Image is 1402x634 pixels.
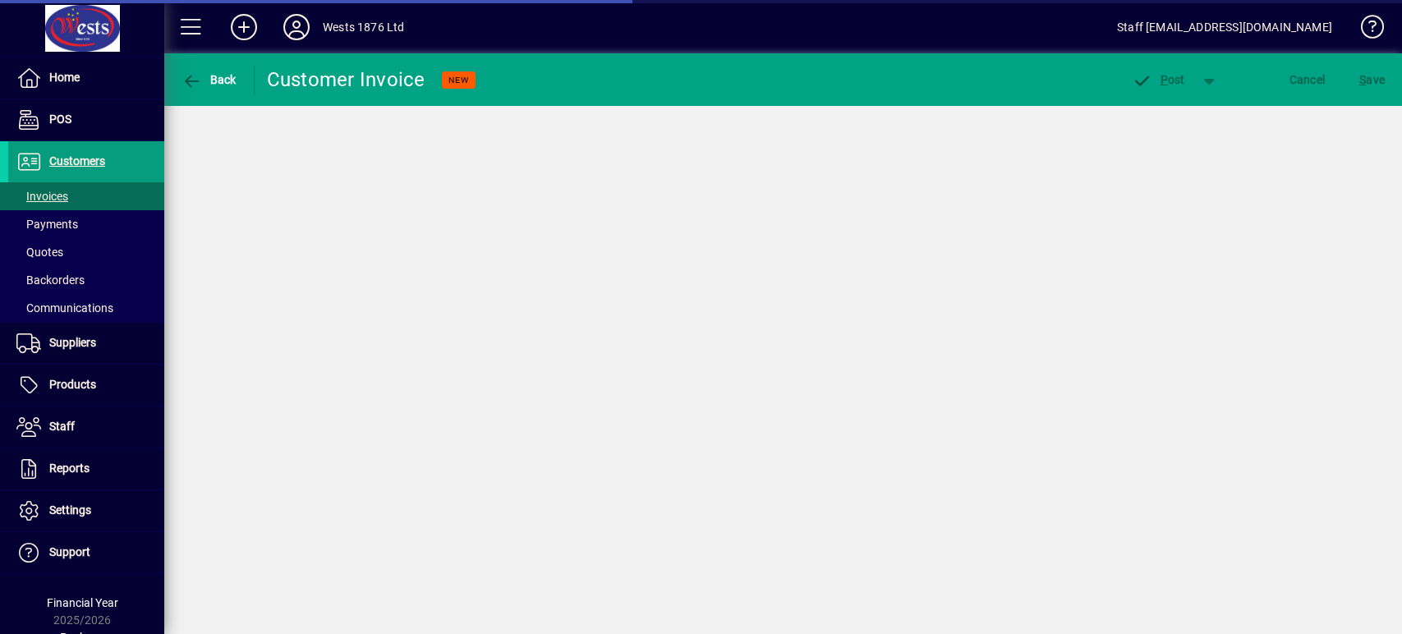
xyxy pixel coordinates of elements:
[323,14,404,40] div: Wests 1876 Ltd
[1161,73,1168,86] span: P
[1117,14,1332,40] div: Staff [EMAIL_ADDRESS][DOMAIN_NAME]
[49,420,75,433] span: Staff
[49,113,71,126] span: POS
[16,301,113,315] span: Communications
[8,266,164,294] a: Backorders
[164,65,255,94] app-page-header-button: Back
[16,246,63,259] span: Quotes
[16,273,85,287] span: Backorders
[49,545,90,558] span: Support
[8,365,164,406] a: Products
[267,67,425,93] div: Customer Invoice
[49,336,96,349] span: Suppliers
[8,532,164,573] a: Support
[8,323,164,364] a: Suppliers
[1124,65,1193,94] button: Post
[49,503,91,517] span: Settings
[49,154,105,168] span: Customers
[1359,73,1366,86] span: S
[182,73,237,86] span: Back
[8,182,164,210] a: Invoices
[49,378,96,391] span: Products
[8,57,164,99] a: Home
[47,596,118,609] span: Financial Year
[8,99,164,140] a: POS
[49,71,80,84] span: Home
[8,294,164,322] a: Communications
[1349,3,1381,57] a: Knowledge Base
[270,12,323,42] button: Profile
[8,210,164,238] a: Payments
[1132,73,1185,86] span: ost
[8,238,164,266] a: Quotes
[49,462,90,475] span: Reports
[1359,67,1385,93] span: ave
[8,407,164,448] a: Staff
[177,65,241,94] button: Back
[218,12,270,42] button: Add
[8,490,164,531] a: Settings
[448,75,469,85] span: NEW
[1355,65,1389,94] button: Save
[16,218,78,231] span: Payments
[8,448,164,489] a: Reports
[16,190,68,203] span: Invoices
